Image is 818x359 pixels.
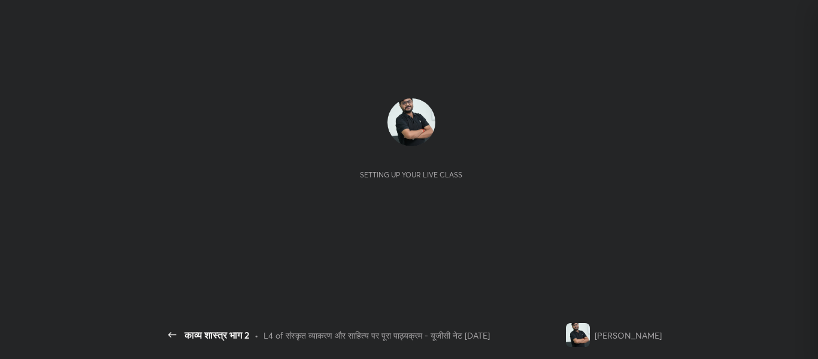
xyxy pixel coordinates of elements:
div: L4 of संस्कृत व्याकरण और साहित्य पर पूरा पाठ्यक्रम - यूजीसी नेट [DATE] [263,329,490,342]
img: 31d6202e24874d09b4432fa15980d6ab.jpg [387,98,435,146]
img: 31d6202e24874d09b4432fa15980d6ab.jpg [566,323,590,347]
div: काव्य शास्त्र भाग 2 [184,328,250,342]
div: Setting up your live class [360,170,462,179]
div: [PERSON_NAME] [595,329,662,342]
div: • [255,329,259,342]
